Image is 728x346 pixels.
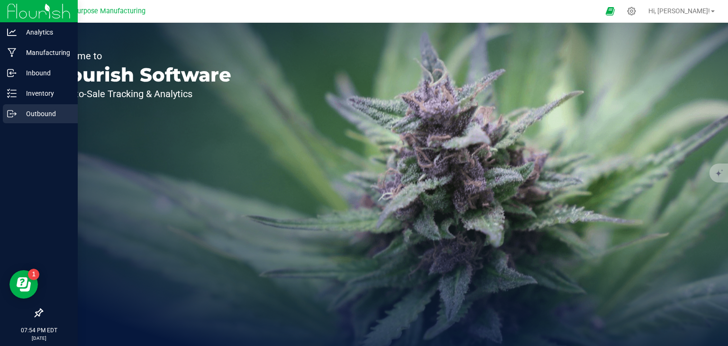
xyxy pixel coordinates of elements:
[7,68,17,78] inline-svg: Inbound
[17,67,73,79] p: Inbound
[17,108,73,119] p: Outbound
[28,269,39,280] iframe: Resource center unread badge
[7,27,17,37] inline-svg: Analytics
[48,7,146,15] span: Greater Purpose Manufacturing
[17,27,73,38] p: Analytics
[7,89,17,98] inline-svg: Inventory
[51,89,231,99] p: Seed-to-Sale Tracking & Analytics
[600,2,621,20] span: Open Ecommerce Menu
[4,335,73,342] p: [DATE]
[51,51,231,61] p: Welcome to
[7,48,17,57] inline-svg: Manufacturing
[9,270,38,299] iframe: Resource center
[648,7,710,15] span: Hi, [PERSON_NAME]!
[17,88,73,99] p: Inventory
[51,65,231,84] p: Flourish Software
[626,7,637,16] div: Manage settings
[4,326,73,335] p: 07:54 PM EDT
[7,109,17,118] inline-svg: Outbound
[17,47,73,58] p: Manufacturing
